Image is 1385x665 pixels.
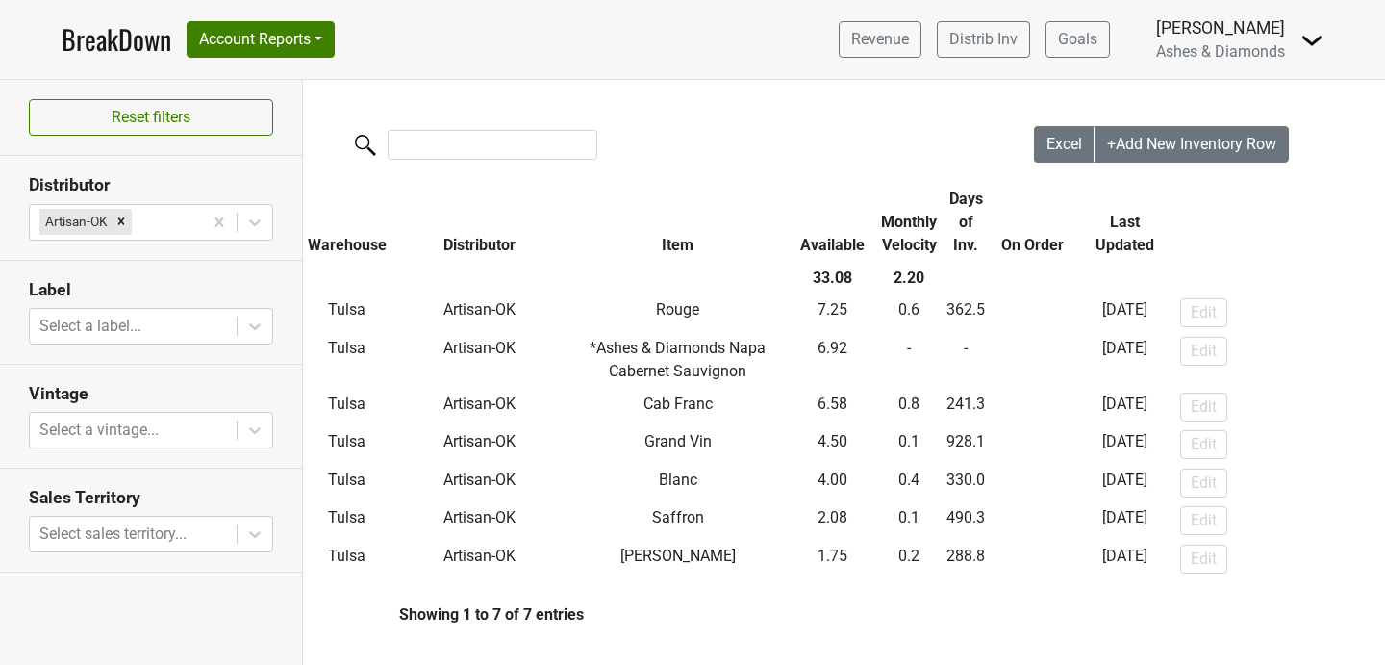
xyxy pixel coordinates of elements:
[391,332,568,388] td: Artisan-OK
[788,502,876,541] td: 2.08
[990,464,1075,502] td: -
[39,209,111,234] div: Artisan-OK
[990,388,1075,426] td: -
[1180,298,1227,327] button: Edit
[1046,135,1082,153] span: Excel
[391,540,568,578] td: Artisan-OK
[1180,393,1227,422] button: Edit
[1075,502,1175,541] td: [DATE]
[990,425,1075,464] td: -
[567,183,788,262] th: Item: activate to sort column ascending
[942,540,990,578] td: 288.8
[788,262,876,294] th: 33.08
[303,605,584,624] div: Showing 1 to 7 of 7 entries
[652,508,704,526] span: Saffron
[659,471,697,489] span: Blanc
[877,332,943,388] td: -
[62,19,171,60] a: BreakDown
[942,294,990,333] td: 362.5
[1180,337,1227,366] button: Edit
[990,183,1075,262] th: On Order: activate to sort column ascending
[1156,42,1285,61] span: Ashes & Diamonds
[1075,464,1175,502] td: [DATE]
[111,209,132,234] div: Remove Artisan-OK
[839,21,921,58] a: Revenue
[1075,425,1175,464] td: [DATE]
[1075,183,1175,262] th: Last Updated: activate to sort column ascending
[990,332,1075,388] td: -
[620,547,736,565] span: [PERSON_NAME]
[29,175,273,195] h3: Distributor
[788,294,876,333] td: 7.25
[990,540,1075,578] td: -
[1180,430,1227,459] button: Edit
[1034,126,1095,163] button: Excel
[303,464,391,502] td: Tulsa
[990,502,1075,541] td: -
[303,332,391,388] td: Tulsa
[788,464,876,502] td: 4.00
[1180,469,1227,498] button: Edit
[391,183,568,262] th: Distributor: activate to sort column ascending
[391,425,568,464] td: Artisan-OK
[1180,506,1227,535] button: Edit
[877,464,943,502] td: 0.4
[1107,135,1276,153] span: +Add New Inventory Row
[877,294,943,333] td: 0.6
[187,21,335,58] button: Account Reports
[942,502,990,541] td: 490.3
[788,425,876,464] td: 4.50
[942,464,990,502] td: 330.0
[303,540,391,578] td: Tulsa
[1095,126,1289,163] button: +Add New Inventory Row
[1180,545,1227,574] button: Edit
[788,332,876,388] td: 6.92
[788,540,876,578] td: 1.75
[303,502,391,541] td: Tulsa
[942,183,990,262] th: Days of Inv.: activate to sort column ascending
[656,300,699,319] span: Rouge
[643,395,713,413] span: Cab Franc
[303,183,391,262] th: Warehouse: activate to sort column ascending
[1300,29,1323,52] img: Dropdown Menu
[1075,332,1175,388] td: [DATE]
[29,384,273,404] h3: Vintage
[391,388,568,426] td: Artisan-OK
[391,464,568,502] td: Artisan-OK
[1045,21,1110,58] a: Goals
[391,502,568,541] td: Artisan-OK
[877,540,943,578] td: 0.2
[590,339,766,380] span: *Ashes & Diamonds Napa Cabernet Sauvignon
[1075,388,1175,426] td: [DATE]
[990,294,1075,333] td: -
[877,388,943,426] td: 0.8
[942,388,990,426] td: 241.3
[942,332,990,388] td: -
[644,432,712,450] span: Grand Vin
[942,425,990,464] td: 928.1
[1156,15,1285,40] div: [PERSON_NAME]
[1075,294,1175,333] td: [DATE]
[788,388,876,426] td: 6.58
[877,502,943,541] td: 0.1
[29,280,273,300] h3: Label
[877,425,943,464] td: 0.1
[877,183,943,262] th: Monthly Velocity: activate to sort column ascending
[29,99,273,136] button: Reset filters
[1075,540,1175,578] td: [DATE]
[303,294,391,333] td: Tulsa
[788,183,876,262] th: Available: activate to sort column ascending
[29,488,273,508] h3: Sales Territory
[303,425,391,464] td: Tulsa
[391,294,568,333] td: Artisan-OK
[877,262,943,294] th: 2.20
[303,388,391,426] td: Tulsa
[937,21,1030,58] a: Distrib Inv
